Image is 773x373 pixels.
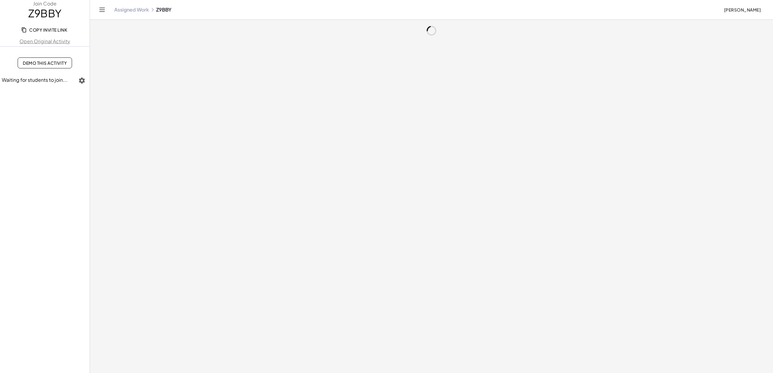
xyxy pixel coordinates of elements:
[23,60,67,66] span: Demo This Activity
[97,5,107,15] button: Toggle navigation
[18,57,72,68] a: Demo This Activity
[724,7,761,12] span: [PERSON_NAME]
[18,24,72,35] button: Copy Invite Link
[2,77,67,83] span: Waiting for students to join...
[114,7,149,13] a: Assigned Work
[719,4,766,15] button: [PERSON_NAME]
[22,27,67,33] span: Copy Invite Link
